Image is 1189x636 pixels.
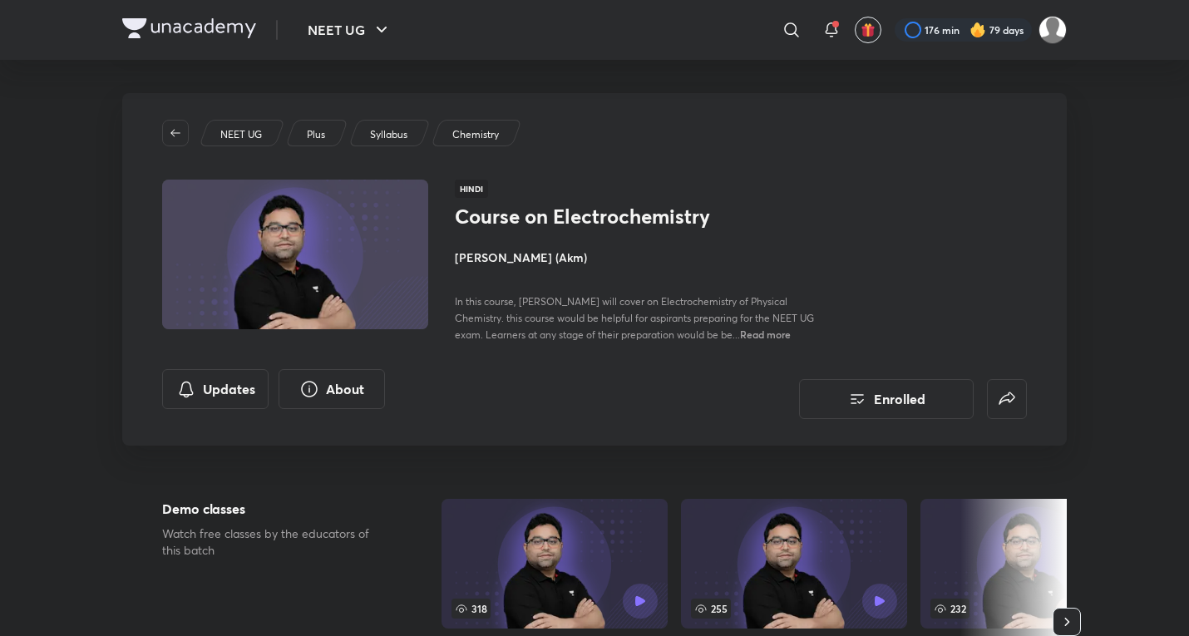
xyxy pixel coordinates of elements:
[122,18,256,38] img: Company Logo
[450,127,502,142] a: Chemistry
[455,295,814,341] span: In this course, [PERSON_NAME] will cover on Electrochemistry of Physical Chemistry. this course w...
[279,369,385,409] button: About
[162,369,269,409] button: Updates
[855,17,881,43] button: avatar
[162,525,388,559] p: Watch free classes by the educators of this batch
[218,127,265,142] a: NEET UG
[122,18,256,42] a: Company Logo
[930,599,969,619] span: 232
[691,599,731,619] span: 255
[969,22,986,38] img: streak
[307,127,325,142] p: Plus
[740,328,791,341] span: Read more
[451,599,491,619] span: 318
[220,127,262,142] p: NEET UG
[1039,16,1067,44] img: Kushagra Singh
[298,13,402,47] button: NEET UG
[861,22,876,37] img: avatar
[304,127,328,142] a: Plus
[987,379,1027,419] button: false
[455,249,827,266] h4: [PERSON_NAME] (Akm)
[370,127,407,142] p: Syllabus
[160,178,431,331] img: Thumbnail
[455,205,727,229] h1: Course on Electrochemistry
[455,180,488,198] span: Hindi
[799,379,974,419] button: Enrolled
[162,499,388,519] h5: Demo classes
[452,127,499,142] p: Chemistry
[368,127,411,142] a: Syllabus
